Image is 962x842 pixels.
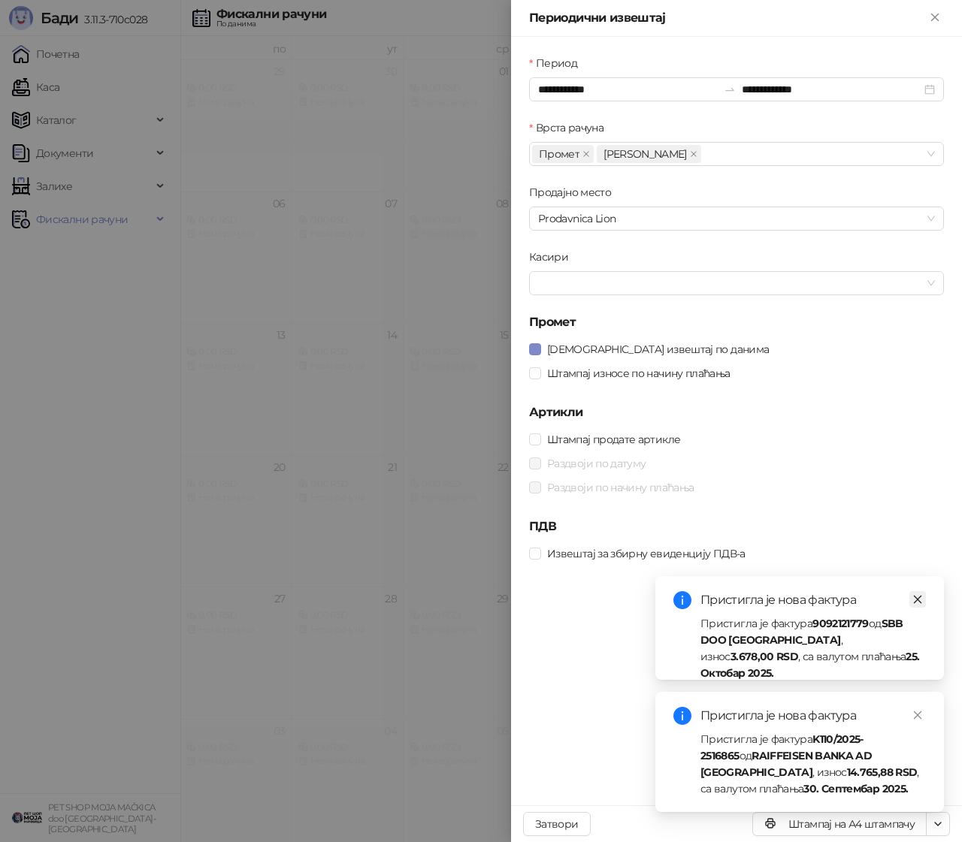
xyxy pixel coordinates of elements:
[909,591,926,608] a: Close
[541,545,752,562] span: Извештај за збирну евиденцију ПДВ-а
[909,707,926,723] a: Close
[529,119,613,136] label: Врста рачуна
[700,615,926,681] div: Пристигла је фактура од , износ , са валутом плаћања
[538,207,935,230] span: Prodavnica Lion
[926,9,944,27] button: Close
[912,594,923,605] span: close
[604,146,687,162] span: [PERSON_NAME]
[539,146,579,162] span: Промет
[538,81,718,98] input: Период
[673,591,691,609] span: info-circle
[803,782,908,795] strong: 30. Септембар 2025.
[541,365,737,382] span: Штампај износе по начину плаћања
[731,650,798,663] strong: 3.678,00 RSD
[673,707,691,725] span: info-circle
[700,732,864,762] strong: K110/2025-2516865
[752,812,927,836] button: Штампај на А4 штампачу
[529,9,926,27] div: Периодични извештај
[700,617,903,647] strong: SBB DOO [GEOGRAPHIC_DATA]
[523,812,591,836] button: Затвори
[847,765,918,779] strong: 14.765,88 RSD
[700,707,926,725] div: Пристигла је нова фактура
[582,150,590,158] span: close
[724,83,736,95] span: swap-right
[529,249,578,265] label: Касири
[529,55,586,71] label: Период
[912,710,923,720] span: close
[529,313,944,331] h5: Промет
[541,479,700,496] span: Раздвоји по начину плаћања
[529,518,944,536] h5: ПДВ
[529,184,620,201] label: Продајно место
[529,403,944,421] h5: Артикли
[700,749,872,779] strong: RAIFFEISEN BANKA AD [GEOGRAPHIC_DATA]
[541,341,775,358] span: [DEMOGRAPHIC_DATA] извештај по данима
[700,731,926,797] div: Пристигла је фактура од , износ , са валутом плаћања
[700,591,926,609] div: Пристигла је нова фактура
[541,455,652,472] span: Раздвоји по датуму
[812,617,869,630] strong: 9092121779
[541,431,686,448] span: Штампај продате артикле
[690,150,697,158] span: close
[724,83,736,95] span: to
